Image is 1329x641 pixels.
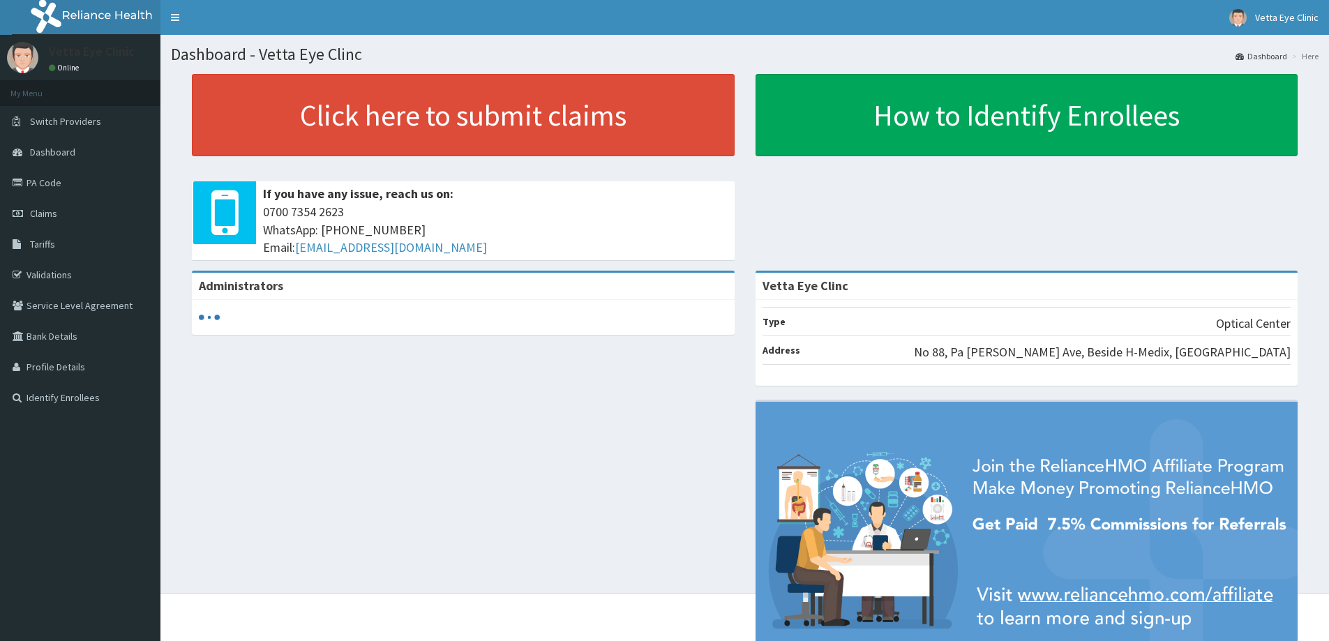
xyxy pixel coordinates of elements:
[7,42,38,73] img: User Image
[30,146,75,158] span: Dashboard
[199,278,283,294] b: Administrators
[263,186,453,202] b: If you have any issue, reach us on:
[199,307,220,328] svg: audio-loading
[30,238,55,250] span: Tariffs
[1229,9,1247,27] img: User Image
[1216,315,1291,333] p: Optical Center
[171,45,1319,63] h1: Dashboard - Vetta Eye Clinc
[1255,11,1319,24] span: Vetta Eye Clinic
[914,343,1291,361] p: No 88, Pa [PERSON_NAME] Ave, Beside H-Medix, [GEOGRAPHIC_DATA]
[30,115,101,128] span: Switch Providers
[763,315,786,328] b: Type
[756,74,1298,156] a: How to Identify Enrollees
[1236,50,1287,62] a: Dashboard
[1289,50,1319,62] li: Here
[192,74,735,156] a: Click here to submit claims
[263,203,728,257] span: 0700 7354 2623 WhatsApp: [PHONE_NUMBER] Email:
[763,278,848,294] strong: Vetta Eye Clinc
[49,45,135,58] p: Vetta Eye Clinic
[295,239,487,255] a: [EMAIL_ADDRESS][DOMAIN_NAME]
[763,344,800,356] b: Address
[49,63,82,73] a: Online
[30,207,57,220] span: Claims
